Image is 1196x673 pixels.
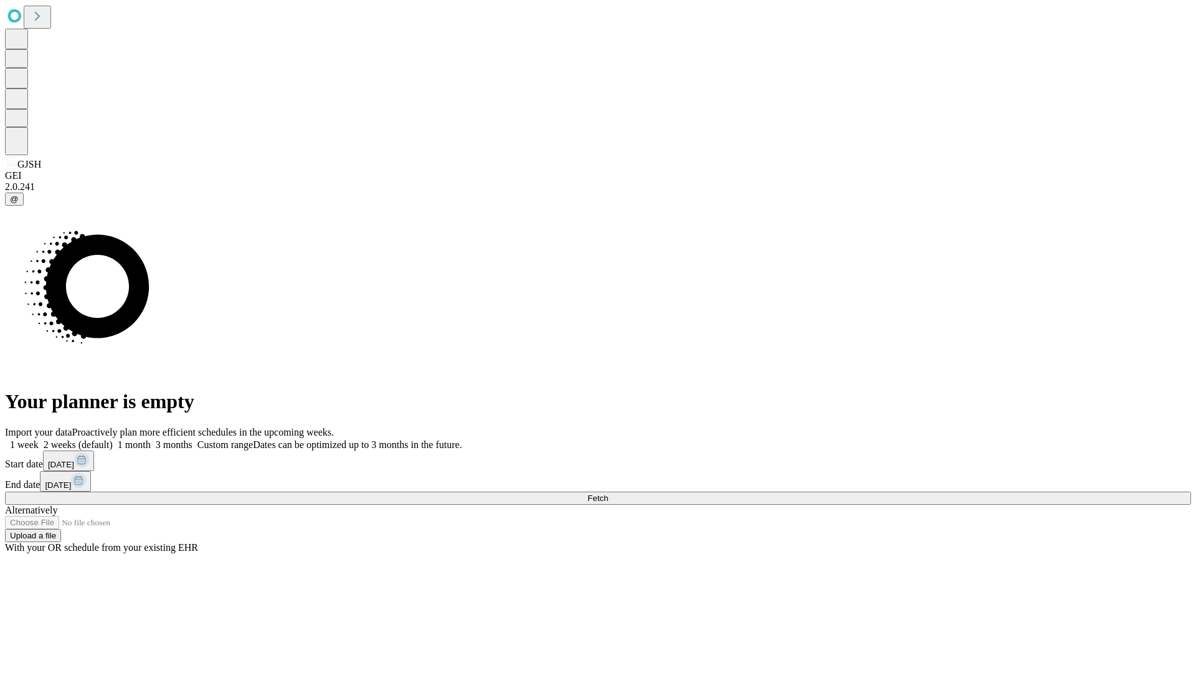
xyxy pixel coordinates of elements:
span: GJSH [17,159,41,169]
span: With your OR schedule from your existing EHR [5,542,198,553]
div: 2.0.241 [5,181,1191,193]
span: 3 months [156,439,192,450]
button: @ [5,193,24,206]
span: 2 weeks (default) [44,439,113,450]
span: [DATE] [48,460,74,469]
span: Fetch [587,494,608,503]
button: Upload a file [5,529,61,542]
span: 1 week [10,439,39,450]
button: Fetch [5,492,1191,505]
span: Custom range [197,439,253,450]
span: @ [10,194,19,204]
span: 1 month [118,439,151,450]
button: [DATE] [40,471,91,492]
div: GEI [5,170,1191,181]
div: End date [5,471,1191,492]
span: Dates can be optimized up to 3 months in the future. [253,439,462,450]
span: Import your data [5,427,72,437]
button: [DATE] [43,451,94,471]
span: Proactively plan more efficient schedules in the upcoming weeks. [72,427,334,437]
div: Start date [5,451,1191,471]
h1: Your planner is empty [5,390,1191,413]
span: [DATE] [45,480,71,490]
span: Alternatively [5,505,57,515]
